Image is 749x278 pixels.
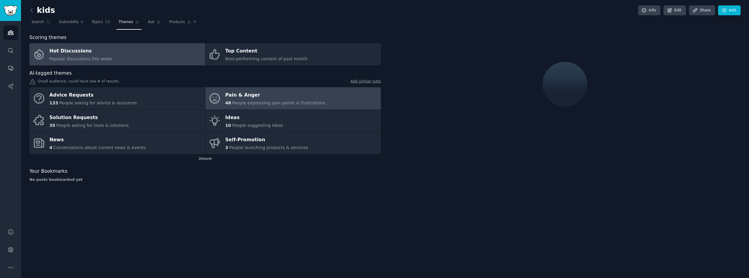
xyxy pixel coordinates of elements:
span: 35 [50,123,55,128]
span: 3 [225,145,228,150]
span: 48 [225,100,231,105]
a: Add similar subs [350,79,381,85]
span: Subreddits [59,19,79,25]
a: Hot DiscussionsPopular discussions this week [29,43,205,65]
span: 4 [50,145,53,150]
a: Share [689,5,715,16]
div: Self-Promotion [225,135,308,145]
a: Pain & Anger48People expressing pain points & frustrations [205,87,381,109]
a: Solution Requests35People asking for tools & solutions [29,110,205,132]
div: Solution Requests [50,113,129,122]
span: People expressing pain points & frustrations [232,100,325,105]
div: Pain & Anger [225,91,325,100]
span: 10 [225,123,231,128]
span: People suggesting ideas [232,123,283,128]
a: News4Conversations about current news & events [29,132,205,154]
div: No posts bookmarked yet [29,177,381,183]
img: GummySearch logo [4,5,17,16]
span: 6 [81,19,83,25]
a: Subreddits6 [57,17,85,30]
span: Themes [119,19,133,25]
span: People launching products & services [229,145,308,150]
span: Your Bookmarks [29,168,68,175]
span: Topics [92,19,103,25]
a: Ideas10People suggesting ideas [205,110,381,132]
div: Ideas [225,113,283,122]
a: Add [718,5,741,16]
span: People asking for advice & resources [59,100,137,105]
div: Small audience, could have low # of results. [29,79,381,85]
a: Themes [117,17,142,30]
h2: kids [29,6,55,15]
div: Hot Discussions [50,46,112,56]
span: Scoring themes [29,34,66,41]
div: News [50,135,146,145]
a: Products9 [167,17,198,30]
span: 133 [50,100,58,105]
a: Ask [146,17,163,30]
span: 18 [105,19,110,25]
div: Advice Requests [50,91,137,100]
span: Search [32,19,44,25]
span: Best-performing content of past month [225,56,308,61]
a: Self-Promotion3People launching products & services [205,132,381,154]
span: Ask [148,19,154,25]
a: Top ContentBest-performing content of past month [205,43,381,65]
span: Popular discussions this week [50,56,112,61]
span: People asking for tools & solutions [56,123,129,128]
a: Edit [663,5,686,16]
a: Search [29,17,53,30]
span: Conversations about current news & events [53,145,146,150]
a: Advice Requests133People asking for advice & resources [29,87,205,109]
span: Products [169,19,185,25]
a: Topics18 [89,17,112,30]
div: Top Content [225,46,308,56]
span: 9 [193,19,196,25]
span: AI-tagged themes [29,70,72,77]
a: Info [638,5,660,16]
div: 2 more [29,154,381,164]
